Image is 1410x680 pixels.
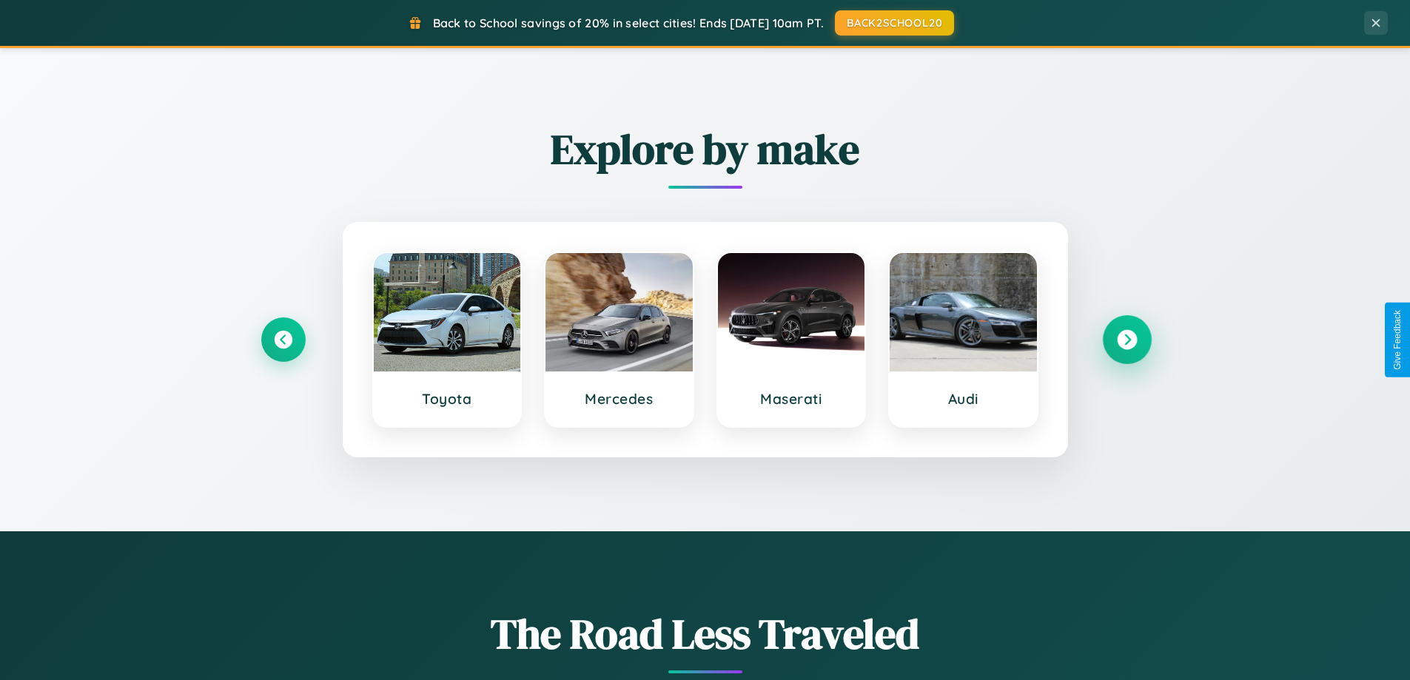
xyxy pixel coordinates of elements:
[904,390,1022,408] h3: Audi
[835,10,954,36] button: BACK2SCHOOL20
[389,390,506,408] h3: Toyota
[433,16,824,30] span: Back to School savings of 20% in select cities! Ends [DATE] 10am PT.
[733,390,850,408] h3: Maserati
[560,390,678,408] h3: Mercedes
[261,605,1149,662] h1: The Road Less Traveled
[261,121,1149,178] h2: Explore by make
[1392,310,1403,370] div: Give Feedback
